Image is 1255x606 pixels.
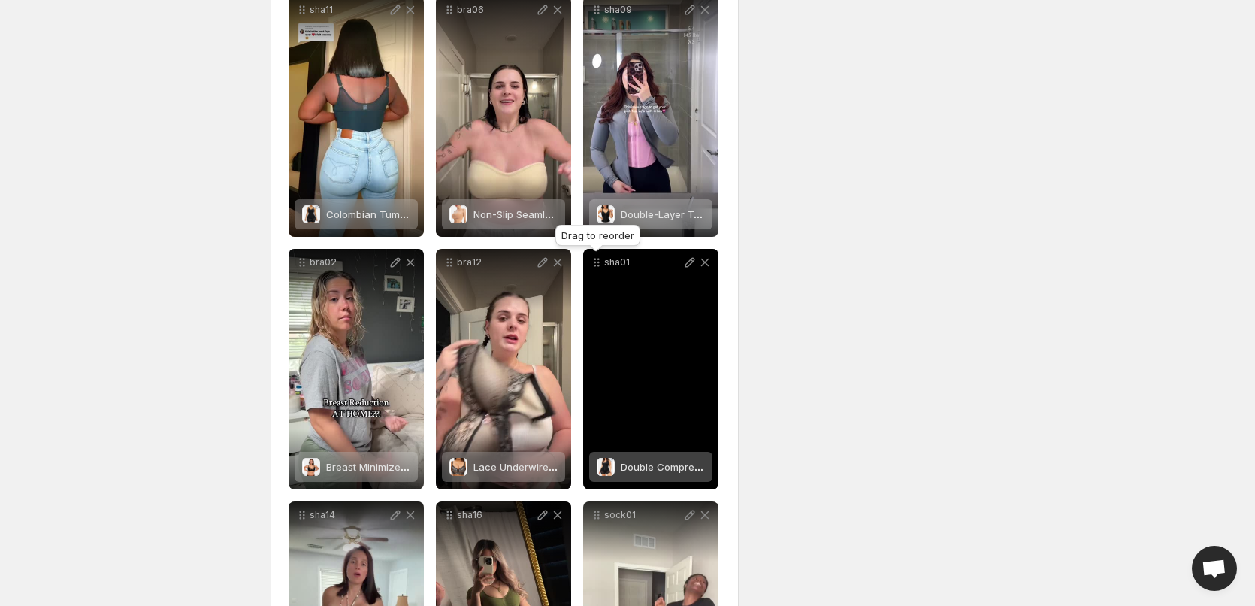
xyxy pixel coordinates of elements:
span: Non-Slip Seamless Wirefree Strapless Bandeau Bra [473,208,716,220]
p: bra02 [310,256,388,268]
span: Lace Underwire Padded Push Up Bra [473,461,649,473]
p: sha14 [310,509,388,521]
div: Open chat [1192,546,1237,591]
p: bra06 [457,4,535,16]
p: sha11 [310,4,388,16]
div: sha01Double Compression Colombian Postpartum Full Body Faja - Medical-GradeDouble Compression Col... [583,249,718,489]
p: sha09 [604,4,682,16]
span: Breast Minimizer Bra [326,461,423,473]
div: bra02Breast Minimizer BraBreast Minimizer Bra [289,249,424,489]
p: sha01 [604,256,682,268]
span: Double-Layer Tummy Control Waist Shaper Vest With Bra [621,208,891,220]
div: bra12Lace Underwire Padded Push Up BraLace Underwire Padded Push Up Bra [436,249,571,489]
p: sha16 [457,509,535,521]
p: bra12 [457,256,535,268]
span: Double Compression Colombian [MEDICAL_DATA] Full Body Faja - Medical-Grade [621,461,1003,473]
p: sock01 [604,509,682,521]
span: Colombian Tummy Control [MEDICAL_DATA] Full Body Faja – Medical-Grade [326,208,682,220]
